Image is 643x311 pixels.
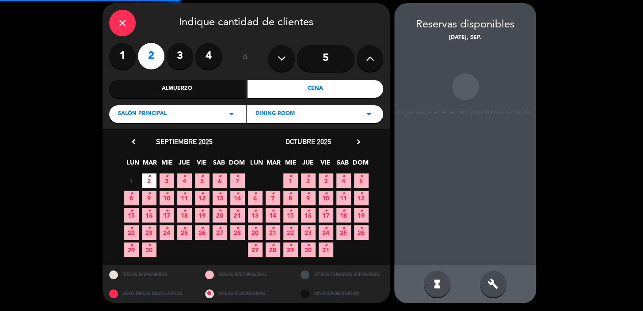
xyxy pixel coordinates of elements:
[324,204,327,218] i: •
[301,173,316,188] span: 2
[124,225,139,240] span: 22
[335,157,350,172] span: SAB
[177,225,192,240] span: 25
[307,169,310,184] i: •
[319,208,333,223] span: 17
[218,204,221,218] i: •
[249,157,264,172] span: LUN
[283,191,298,205] span: 8
[103,265,198,284] div: MESAS DISPONIBLES
[177,191,192,205] span: 11
[236,204,239,218] i: •
[354,173,369,188] span: 5
[285,137,331,146] span: octubre 2025
[266,191,280,205] span: 7
[165,204,168,218] i: •
[254,221,257,235] i: •
[165,169,168,184] i: •
[360,221,363,235] i: •
[319,225,333,240] span: 24
[284,157,298,172] span: MIE
[324,221,327,235] i: •
[319,191,333,205] span: 10
[266,242,280,257] span: 28
[212,157,226,172] span: SAB
[148,187,151,201] i: •
[336,225,351,240] span: 25
[307,187,310,201] i: •
[324,238,327,253] i: •
[342,204,345,218] i: •
[160,157,175,172] span: MIE
[201,187,204,201] i: •
[271,187,274,201] i: •
[198,284,294,303] div: MESAS BLOQUEADAS
[117,18,128,28] i: close
[142,173,156,188] span: 2
[301,191,316,205] span: 9
[283,208,298,223] span: 15
[195,43,222,69] label: 4
[360,169,363,184] i: •
[160,191,174,205] span: 10
[236,169,239,184] i: •
[394,109,536,116] div: La paciencia es el secreto para la buena comida.
[124,208,139,223] span: 15
[177,173,192,188] span: 4
[177,157,192,172] span: JUE
[231,43,259,74] div: ó
[248,225,263,240] span: 20
[336,208,351,223] span: 18
[183,221,186,235] i: •
[271,238,274,253] i: •
[360,187,363,201] i: •
[342,221,345,235] i: •
[266,225,280,240] span: 21
[342,187,345,201] i: •
[266,157,281,172] span: MAR
[354,137,363,146] i: chevron_right
[289,238,292,253] i: •
[103,284,198,303] div: SOLO MESAS BLOQUEADAS
[167,43,193,69] label: 3
[124,242,139,257] span: 29
[354,191,369,205] span: 12
[195,225,209,240] span: 26
[165,221,168,235] i: •
[307,204,310,218] i: •
[218,169,221,184] i: •
[213,191,227,205] span: 13
[301,208,316,223] span: 16
[160,173,174,188] span: 3
[307,221,310,235] i: •
[213,208,227,223] span: 20
[236,187,239,201] i: •
[195,208,209,223] span: 19
[109,80,245,98] div: Almuerzo
[148,169,151,184] i: •
[201,204,204,218] i: •
[195,191,209,205] span: 12
[124,173,139,188] span: 1
[130,221,133,235] i: •
[130,238,133,253] i: •
[254,238,257,253] i: •
[248,242,263,257] span: 27
[336,191,351,205] span: 11
[294,265,390,284] div: OTROS TAMAÑOS DIPONIBLES
[289,221,292,235] i: •
[230,225,245,240] span: 28
[194,157,209,172] span: VIE
[218,187,221,201] i: •
[236,221,239,235] i: •
[213,173,227,188] span: 6
[143,157,157,172] span: MAR
[126,157,140,172] span: LUN
[301,157,316,172] span: JUE
[160,208,174,223] span: 17
[289,187,292,201] i: •
[319,173,333,188] span: 3
[230,173,245,188] span: 7
[183,204,186,218] i: •
[360,204,363,218] i: •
